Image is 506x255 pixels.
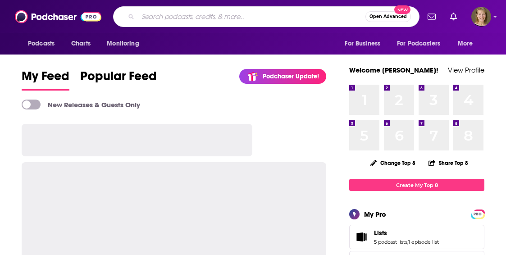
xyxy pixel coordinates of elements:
a: PRO [472,210,483,217]
a: Lists [374,229,439,237]
a: 5 podcast lists [374,239,407,245]
span: My Feed [22,68,69,89]
input: Search podcasts, credits, & more... [138,9,365,24]
span: Lists [349,225,484,249]
img: Podchaser - Follow, Share and Rate Podcasts [15,8,101,25]
span: For Business [345,37,380,50]
a: Show notifications dropdown [447,9,460,24]
span: PRO [472,211,483,218]
span: Logged in as tvdockum [471,7,491,27]
span: Popular Feed [80,68,157,89]
button: open menu [391,35,453,52]
a: 1 episode list [408,239,439,245]
span: Lists [374,229,387,237]
a: Create My Top 8 [349,179,484,191]
a: View Profile [448,66,484,74]
a: Show notifications dropdown [424,9,439,24]
a: Lists [352,231,370,243]
span: Open Advanced [369,14,407,19]
button: Open AdvancedNew [365,11,411,22]
button: Share Top 8 [428,154,469,172]
span: For Podcasters [397,37,440,50]
div: My Pro [364,210,386,219]
img: User Profile [471,7,491,27]
span: Podcasts [28,37,55,50]
span: , [407,239,408,245]
p: Podchaser Update! [263,73,319,80]
button: open menu [338,35,392,52]
button: open menu [100,35,150,52]
a: Welcome [PERSON_NAME]! [349,66,438,74]
span: Monitoring [107,37,139,50]
div: Search podcasts, credits, & more... [113,6,419,27]
a: Popular Feed [80,68,157,91]
span: Charts [71,37,91,50]
a: New Releases & Guests Only [22,100,140,109]
span: New [394,5,410,14]
a: Charts [65,35,96,52]
button: open menu [451,35,484,52]
span: More [458,37,473,50]
button: Change Top 8 [365,157,421,168]
button: open menu [22,35,66,52]
button: Show profile menu [471,7,491,27]
a: My Feed [22,68,69,91]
